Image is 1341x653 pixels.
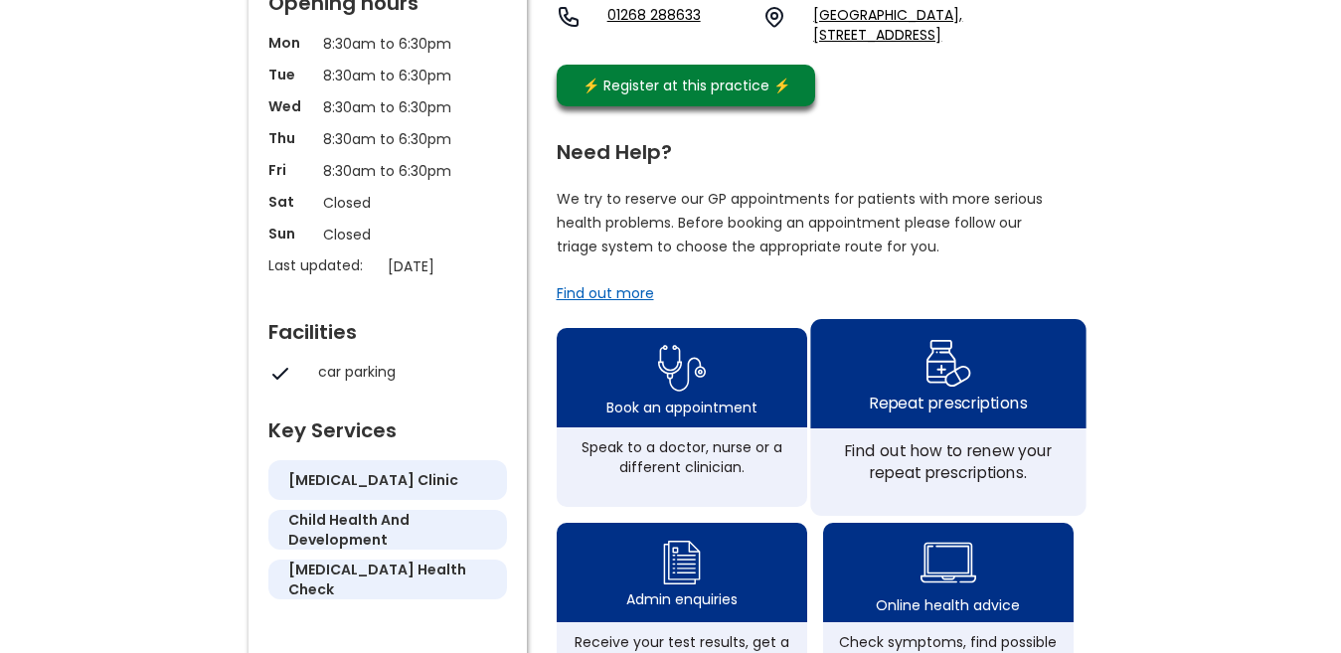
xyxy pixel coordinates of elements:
img: book appointment icon [658,339,706,398]
h5: [MEDICAL_DATA] health check [288,560,487,599]
p: Closed [323,192,452,214]
p: 8:30am to 6:30pm [323,65,452,86]
a: [GEOGRAPHIC_DATA], [STREET_ADDRESS] [813,5,1092,45]
p: [DATE] [388,255,517,277]
p: 8:30am to 6:30pm [323,96,452,118]
img: practice location icon [762,5,786,29]
img: health advice icon [921,530,976,595]
div: Online health advice [876,595,1020,615]
p: Last updated: [268,255,378,275]
p: 8:30am to 6:30pm [323,160,452,182]
p: 8:30am to 6:30pm [323,128,452,150]
div: Repeat prescriptions [869,392,1026,413]
p: Sat [268,192,313,212]
p: Wed [268,96,313,116]
p: Closed [323,224,452,245]
img: admin enquiry icon [660,536,704,589]
p: Tue [268,65,313,84]
p: We try to reserve our GP appointments for patients with more serious health problems. Before book... [557,187,1044,258]
h5: [MEDICAL_DATA] clinic [288,470,458,490]
p: Mon [268,33,313,53]
p: Fri [268,160,313,180]
img: repeat prescription icon [924,334,971,392]
p: Sun [268,224,313,244]
div: Admin enquiries [626,589,738,609]
div: car parking [318,362,497,382]
p: Thu [268,128,313,148]
div: Speak to a doctor, nurse or a different clinician. [567,437,797,477]
p: 8:30am to 6:30pm [323,33,452,55]
a: repeat prescription iconRepeat prescriptionsFind out how to renew your repeat prescriptions. [810,319,1086,516]
a: Find out more [557,283,654,303]
a: ⚡️ Register at this practice ⚡️ [557,65,815,106]
a: 01268 288633 [607,5,748,45]
a: book appointment icon Book an appointmentSpeak to a doctor, nurse or a different clinician. [557,328,807,507]
div: Key Services [268,410,507,440]
img: telephone icon [557,5,581,29]
div: ⚡️ Register at this practice ⚡️ [573,75,801,96]
div: Book an appointment [606,398,757,417]
div: Find out how to renew your repeat prescriptions. [821,439,1075,483]
div: Facilities [268,312,507,342]
h5: child health and development [288,510,487,550]
div: Need Help? [557,132,1074,162]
